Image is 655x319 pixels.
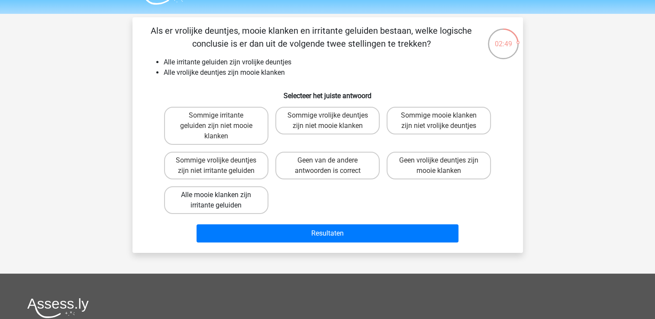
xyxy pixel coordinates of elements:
[164,107,268,145] label: Sommige irritante geluiden zijn niet mooie klanken
[164,152,268,179] label: Sommige vrolijke deuntjes zijn niet irritante geluiden
[146,85,509,100] h6: Selecteer het juiste antwoord
[164,57,509,67] li: Alle irritante geluiden zijn vrolijke deuntjes
[275,152,380,179] label: Geen van de andere antwoorden is correct
[387,107,491,134] label: Sommige mooie klanken zijn niet vrolijke deuntjes
[146,24,477,50] p: Als er vrolijke deuntjes, mooie klanken en irritante geluiden bestaan, welke logische conclusie i...
[164,67,509,78] li: Alle vrolijke deuntjes zijn mooie klanken
[27,298,89,318] img: Assessly logo
[164,186,268,214] label: Alle mooie klanken zijn irritante geluiden
[487,28,519,49] div: 02:49
[387,152,491,179] label: Geen vrolijke deuntjes zijn mooie klanken
[197,224,458,242] button: Resultaten
[275,107,380,134] label: Sommige vrolijke deuntjes zijn niet mooie klanken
